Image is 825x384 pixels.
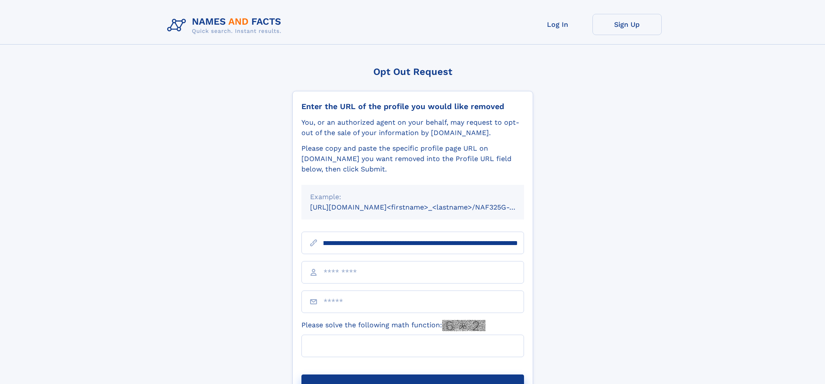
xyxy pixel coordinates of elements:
[301,117,524,138] div: You, or an authorized agent on your behalf, may request to opt-out of the sale of your informatio...
[310,203,540,211] small: [URL][DOMAIN_NAME]<firstname>_<lastname>/NAF325G-xxxxxxxx
[164,14,288,37] img: Logo Names and Facts
[523,14,592,35] a: Log In
[292,66,533,77] div: Opt Out Request
[592,14,662,35] a: Sign Up
[301,102,524,111] div: Enter the URL of the profile you would like removed
[301,143,524,174] div: Please copy and paste the specific profile page URL on [DOMAIN_NAME] you want removed into the Pr...
[301,320,485,331] label: Please solve the following math function:
[310,192,515,202] div: Example:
